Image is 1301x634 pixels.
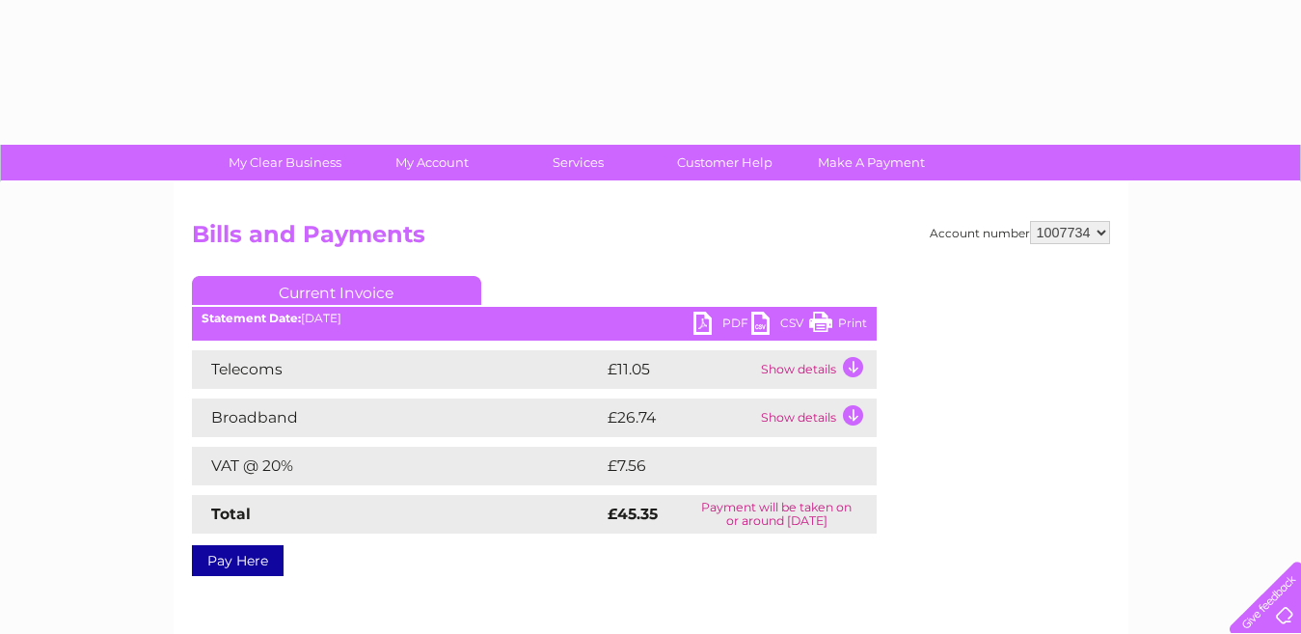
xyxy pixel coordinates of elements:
td: £26.74 [603,399,756,437]
a: CSV [751,312,809,340]
td: Show details [756,399,877,437]
strong: £45.35 [608,505,658,523]
td: Broadband [192,399,603,437]
div: [DATE] [192,312,877,325]
a: PDF [693,312,751,340]
div: Account number [930,221,1110,244]
a: Make A Payment [792,145,951,180]
td: Show details [756,350,877,389]
td: £7.56 [603,447,831,485]
td: Payment will be taken on or around [DATE] [677,495,877,534]
a: My Clear Business [205,145,365,180]
a: Pay Here [192,545,284,576]
td: Telecoms [192,350,603,389]
a: My Account [352,145,511,180]
b: Statement Date: [202,311,301,325]
a: Customer Help [645,145,804,180]
a: Current Invoice [192,276,481,305]
td: £11.05 [603,350,756,389]
td: VAT @ 20% [192,447,603,485]
a: Services [499,145,658,180]
h2: Bills and Payments [192,221,1110,258]
a: Print [809,312,867,340]
strong: Total [211,505,251,523]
